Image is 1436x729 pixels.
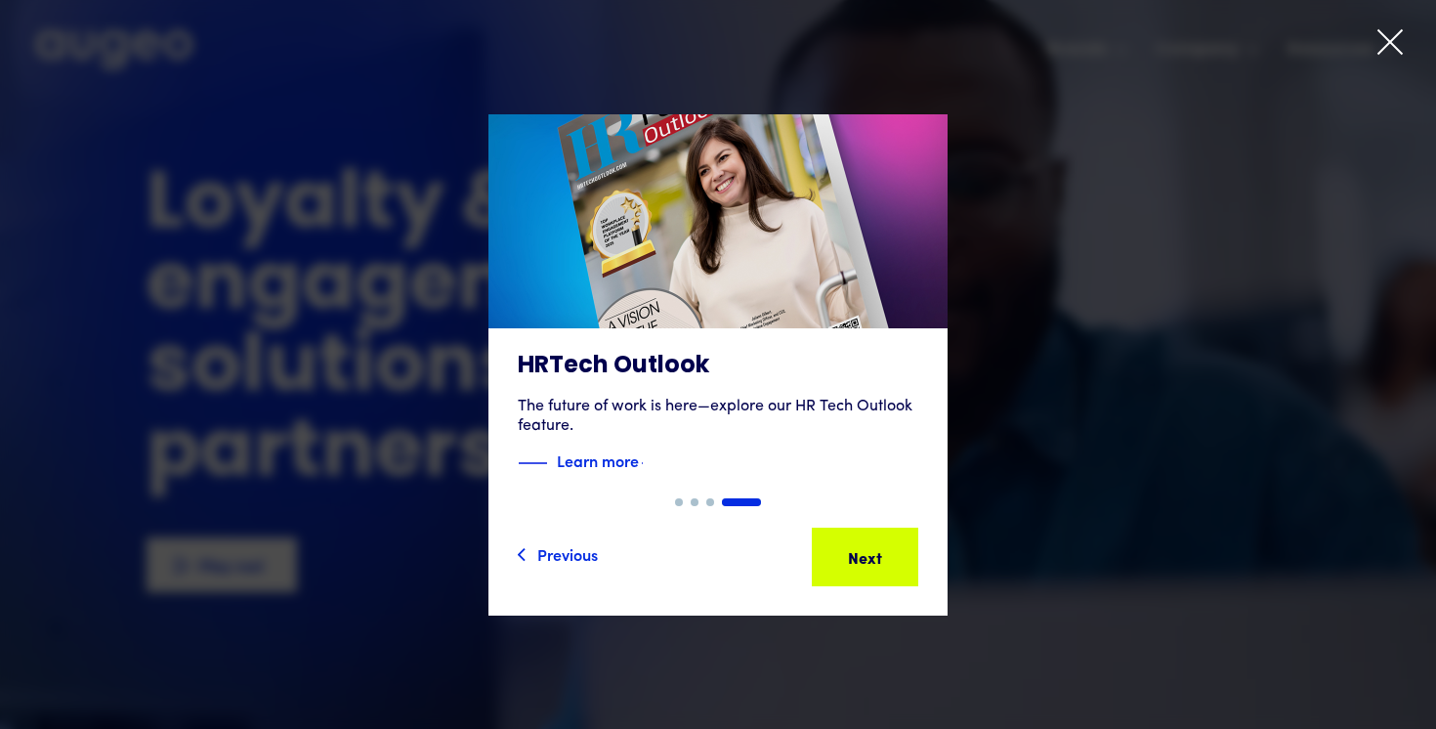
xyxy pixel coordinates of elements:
[706,498,714,506] div: Show slide 3 of 4
[691,498,698,506] div: Show slide 2 of 4
[537,542,598,566] div: Previous
[518,451,547,475] img: Blue decorative line
[722,498,761,506] div: Show slide 4 of 4
[518,352,918,381] h3: HRTech Outlook
[812,528,918,586] a: Next
[675,498,683,506] div: Show slide 1 of 4
[557,450,639,471] strong: Learn more
[488,114,948,498] a: HRTech OutlookThe future of work is here—explore our HR Tech Outlook feature.Blue decorative line...
[518,397,918,436] div: The future of work is here—explore our HR Tech Outlook feature.
[641,451,670,475] img: Blue text arrow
